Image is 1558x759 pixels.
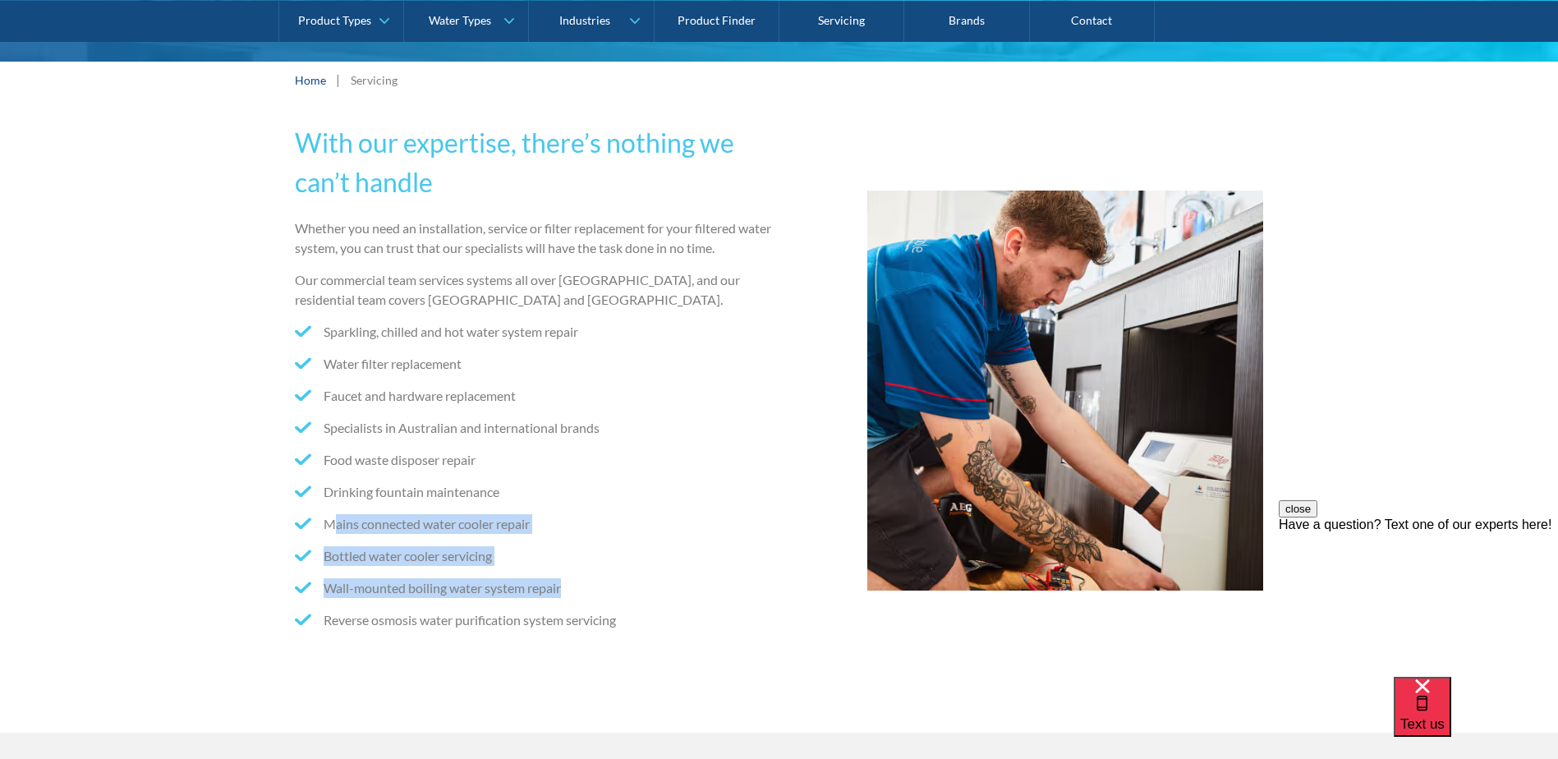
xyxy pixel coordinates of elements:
li: Faucet and hardware replacement [295,386,773,406]
li: Drinking fountain maintenance [295,482,773,502]
iframe: podium webchat widget bubble [1394,677,1558,759]
li: Specialists in Australian and international brands [295,418,773,438]
div: Industries [559,13,610,27]
div: | [334,70,342,90]
li: Mains connected water cooler repair [295,514,773,534]
li: Water filter replacement [295,354,773,374]
p: Whether you need an installation, service or filter replacement for your filtered water system, y... [295,218,773,258]
p: Our commercial team services systems all over [GEOGRAPHIC_DATA], and our residential team covers ... [295,270,773,310]
div: Servicing [351,71,398,89]
li: Wall-mounted boiling water system repair [295,578,773,598]
li: Sparkling, chilled and hot water system repair [295,322,773,342]
h2: With our expertise, there’s nothing we can’t handle [295,123,773,202]
a: Home [295,71,326,89]
li: Bottled water cooler servicing [295,546,773,566]
li: Reverse osmosis water purification system servicing [295,610,773,630]
iframe: podium webchat widget prompt [1279,500,1558,697]
div: Product Types [298,13,371,27]
div: Water Types [429,13,491,27]
li: Food waste disposer repair [295,450,773,470]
